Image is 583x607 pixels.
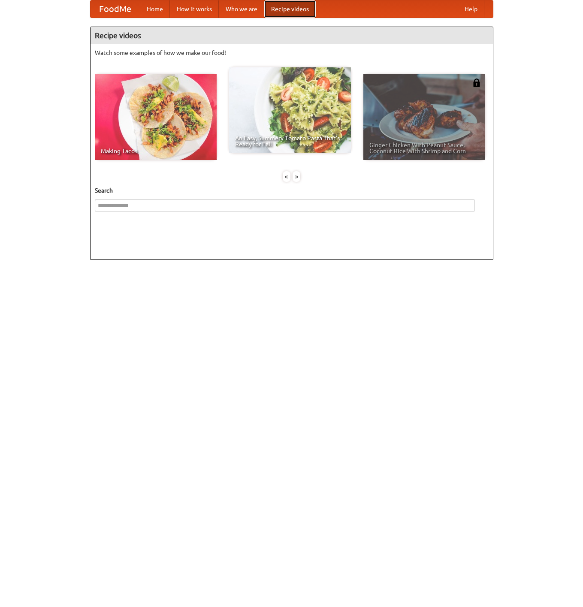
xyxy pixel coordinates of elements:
p: Watch some examples of how we make our food! [95,48,489,57]
span: An Easy, Summery Tomato Pasta That's Ready for Fall [235,135,345,147]
img: 483408.png [472,79,481,87]
h4: Recipe videos [91,27,493,44]
a: Who we are [219,0,264,18]
a: An Easy, Summery Tomato Pasta That's Ready for Fall [229,67,351,153]
a: Help [458,0,484,18]
a: Recipe videos [264,0,316,18]
h5: Search [95,186,489,195]
span: Making Tacos [101,148,211,154]
a: Home [140,0,170,18]
a: Making Tacos [95,74,217,160]
div: » [293,171,300,182]
a: How it works [170,0,219,18]
a: FoodMe [91,0,140,18]
div: « [283,171,290,182]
